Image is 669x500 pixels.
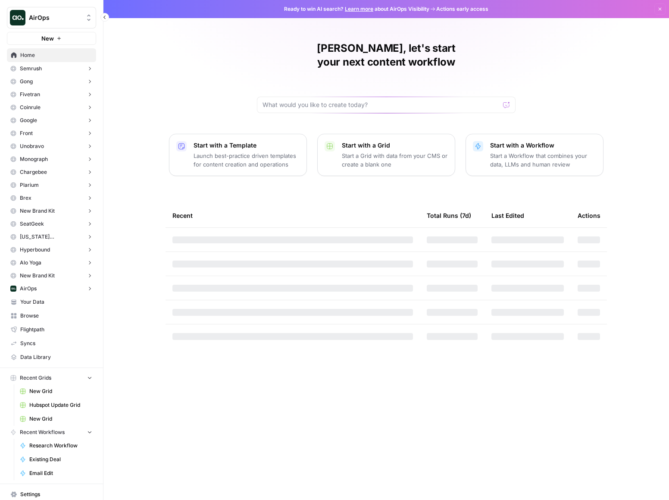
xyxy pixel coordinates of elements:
p: Start with a Template [194,141,300,150]
div: Last Edited [491,204,524,227]
span: Settings [20,491,92,498]
span: Hyperbound [20,246,50,254]
img: yjux4x3lwinlft1ym4yif8lrli78 [10,286,16,292]
button: Coinrule [7,101,96,114]
span: New Brand Kit [20,207,55,215]
span: Email Edit [29,469,92,477]
span: New Grid [29,415,92,423]
p: Start with a Workflow [490,141,596,150]
button: Workspace: AirOps [7,7,96,28]
button: Plarium [7,179,96,192]
h1: [PERSON_NAME], let's start your next content workflow [257,41,516,69]
button: Monograph [7,153,96,166]
span: Plarium [20,181,39,189]
span: Chargebee [20,168,47,176]
span: SeatGeek [20,220,44,228]
button: Start with a WorkflowStart a Workflow that combines your data, LLMs and human review [466,134,603,176]
span: Data Library [20,353,92,361]
button: Google [7,114,96,127]
span: Home [20,51,92,59]
a: Your Data [7,295,96,309]
span: Recent Grids [20,374,51,382]
input: What would you like to create today? [263,101,500,109]
button: Unobravo [7,140,96,153]
a: Hubspot Update Grid [16,398,96,412]
button: Alo Yoga [7,256,96,269]
p: Start a Grid with data from your CMS or create a blank one [342,151,448,169]
span: Actions early access [436,5,488,13]
span: Semrush [20,65,42,72]
span: Flightpath [20,326,92,333]
a: Data Library [7,350,96,364]
span: Google [20,116,37,124]
button: AirOps [7,282,96,295]
span: Research Workflow [29,442,92,450]
button: Hyperbound [7,243,96,256]
a: New Grid [16,412,96,426]
a: Existing Deal [16,453,96,466]
button: New Brand Kit [7,204,96,217]
span: Existing Deal [29,456,92,463]
button: Recent Workflows [7,426,96,439]
span: [US_STATE][GEOGRAPHIC_DATA] [20,233,83,241]
p: Launch best-practice driven templates for content creation and operations [194,151,300,169]
div: Actions [578,204,600,227]
span: Coinrule [20,104,41,111]
span: Fivetran [20,91,40,98]
span: Syncs [20,340,92,347]
a: New Grid [16,384,96,398]
button: Start with a GridStart a Grid with data from your CMS or create a blank one [317,134,455,176]
span: Monograph [20,155,48,163]
a: Home [7,48,96,62]
span: New [41,34,54,43]
p: Start with a Grid [342,141,448,150]
button: Fivetran [7,88,96,101]
span: AirOps [20,285,37,292]
span: New Grid [29,387,92,395]
span: Unobravo [20,142,44,150]
button: Semrush [7,62,96,75]
a: Email Edit [16,466,96,480]
span: Recent Workflows [20,428,65,436]
button: Chargebee [7,166,96,179]
span: Brex [20,194,31,202]
a: Syncs [7,336,96,350]
button: Front [7,127,96,140]
button: New [7,32,96,45]
button: Recent Grids [7,371,96,384]
button: Start with a TemplateLaunch best-practice driven templates for content creation and operations [169,134,307,176]
span: Your Data [20,298,92,306]
a: Learn more [345,6,373,12]
a: Research Workflow [16,439,96,453]
div: Recent [172,204,413,227]
img: AirOps Logo [10,10,25,25]
button: New Brand Kit [7,269,96,282]
span: Hubspot Update Grid [29,401,92,409]
button: SeatGeek [7,217,96,230]
button: [US_STATE][GEOGRAPHIC_DATA] [7,230,96,243]
a: Browse [7,309,96,323]
span: Alo Yoga [20,259,41,267]
span: New Brand Kit [20,272,55,280]
span: Ready to win AI search? about AirOps Visibility [284,5,429,13]
p: Start a Workflow that combines your data, LLMs and human review [490,151,596,169]
div: Total Runs (7d) [427,204,471,227]
a: Flightpath [7,323,96,336]
span: Front [20,129,33,137]
button: Brex [7,192,96,204]
span: Gong [20,78,33,85]
span: Browse [20,312,92,320]
span: AirOps [29,13,81,22]
button: Gong [7,75,96,88]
